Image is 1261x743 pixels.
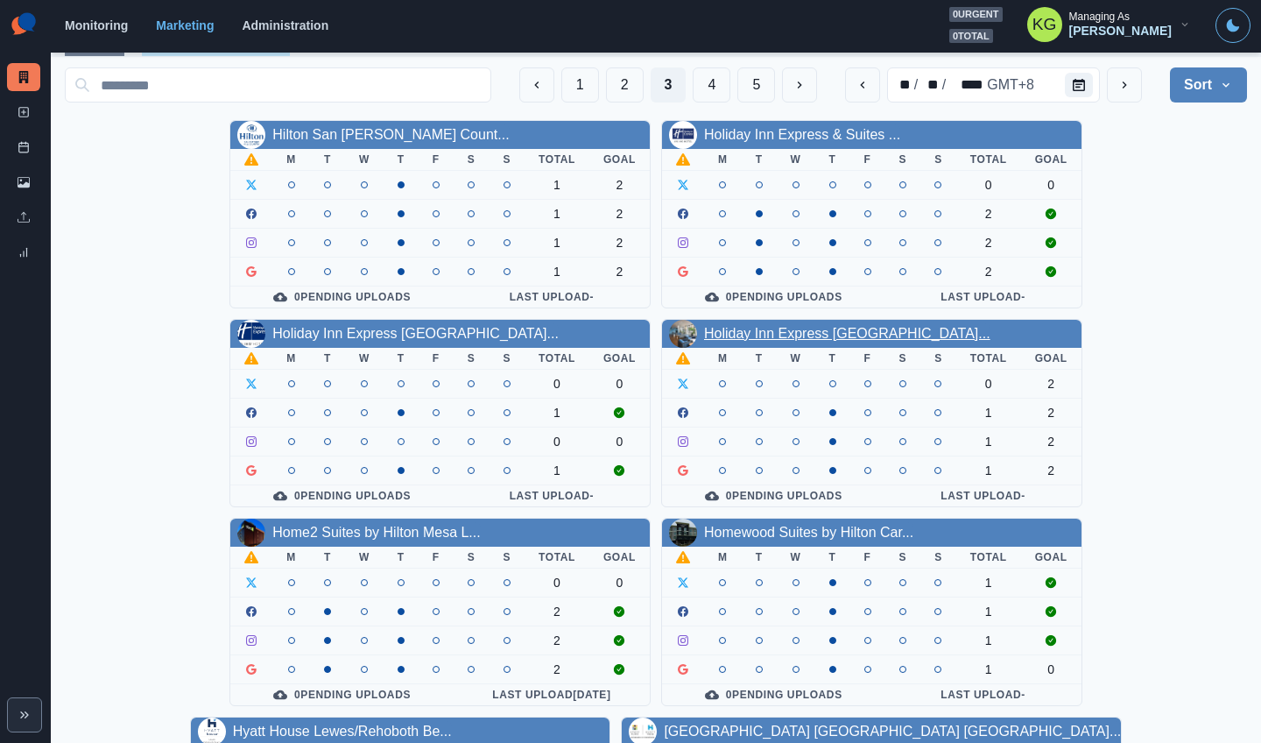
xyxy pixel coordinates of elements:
button: Page 2 [606,67,644,103]
th: T [310,348,345,370]
div: [PERSON_NAME] [1069,24,1172,39]
th: T [310,149,345,171]
th: Total [525,547,589,569]
div: 0 Pending Uploads [676,688,871,702]
div: time zone [985,74,1036,96]
img: 111697591533469 [669,121,697,149]
th: W [777,348,815,370]
div: 2 [539,662,575,676]
button: Calendar [1065,73,1093,97]
div: 2 [1035,406,1067,420]
button: Toggle Mode [1215,8,1250,43]
div: 0 [603,377,636,391]
th: S [885,149,921,171]
th: M [704,348,742,370]
a: Hilton San [PERSON_NAME] Count... [272,127,509,142]
div: Katrina Gallardo [1032,4,1057,46]
th: S [885,348,921,370]
th: M [272,547,310,569]
th: T [310,547,345,569]
th: Total [956,547,1021,569]
div: 0 Pending Uploads [244,489,440,503]
th: T [384,149,419,171]
span: 0 urgent [949,7,1003,22]
div: 2 [539,605,575,619]
div: 1 [539,207,575,221]
th: W [345,348,384,370]
img: 386450117895078 [669,519,697,547]
div: 2 [603,207,636,221]
div: day [919,74,940,96]
div: 0 Pending Uploads [676,290,871,304]
div: Date [891,74,1036,96]
div: Last Upload - [468,489,636,503]
th: W [777,149,815,171]
div: 1 [970,662,1007,676]
div: 0 [539,576,575,590]
div: 1 [539,178,575,192]
a: Marketing [156,18,214,32]
th: Total [525,149,589,171]
th: T [742,149,777,171]
div: Last Upload [DATE] [468,688,636,702]
th: S [454,547,490,569]
button: Sort [1170,67,1247,103]
th: Goal [1021,149,1081,171]
div: month [891,74,912,96]
th: T [742,348,777,370]
th: T [815,348,850,370]
a: New Post [7,98,40,126]
th: F [850,348,885,370]
th: S [489,149,525,171]
button: Page 5 [737,67,775,103]
div: 0 Pending Uploads [244,290,440,304]
th: M [704,149,742,171]
a: Holiday Inn Express [GEOGRAPHIC_DATA]... [272,326,559,341]
a: Marketing Summary [156,42,277,54]
div: 0 [539,435,575,449]
div: 1 [970,463,1007,478]
div: 2 [970,236,1007,250]
button: Page 1 [561,67,599,103]
a: Post Schedule [7,133,40,161]
div: 0 [603,435,636,449]
th: F [850,547,885,569]
button: Previous [519,67,554,103]
a: Home [79,42,110,54]
img: 474870535711579 [669,320,697,348]
th: F [419,149,454,171]
th: Total [525,348,589,370]
button: Page 3 [651,67,687,103]
th: S [920,348,956,370]
div: 0 Pending Uploads [676,489,871,503]
div: 2 [539,633,575,647]
div: Last Upload - [899,688,1067,702]
th: Total [956,149,1021,171]
th: T [815,547,850,569]
button: previous [845,67,880,103]
th: T [815,149,850,171]
th: S [489,547,525,569]
div: 2 [603,236,636,250]
th: T [384,547,419,569]
th: M [272,149,310,171]
th: S [454,348,490,370]
button: Expand [7,697,42,732]
a: Uploads [7,203,40,231]
th: Goal [1021,348,1081,370]
img: 104547128321061 [237,519,265,547]
div: 1 [539,265,575,279]
button: Managing As[PERSON_NAME] [1013,7,1205,42]
button: next [1107,67,1142,103]
th: Goal [1021,547,1081,569]
th: W [345,149,384,171]
div: / [912,74,919,96]
div: 0 [539,377,575,391]
div: 2 [970,207,1007,221]
div: / [940,74,948,96]
div: 0 [1035,662,1067,676]
th: S [489,348,525,370]
th: F [850,149,885,171]
div: Managing As [1069,11,1130,23]
div: 0 [1035,178,1067,192]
